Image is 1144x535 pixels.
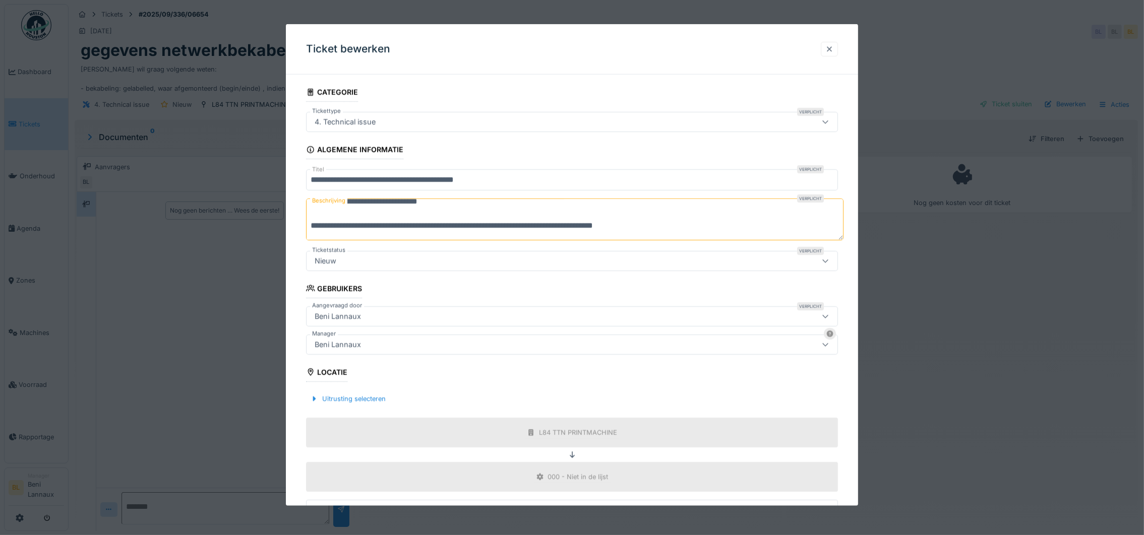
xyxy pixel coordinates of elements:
div: Gebruikers [306,281,362,298]
div: Verplicht [797,302,824,310]
div: Nieuw [311,255,340,266]
label: Titel [310,165,326,174]
label: Meer informatie over locatie [310,504,422,516]
div: Verplicht [797,194,824,203]
div: 000 - Niet in de lijst [548,472,609,482]
div: Verplicht [797,165,824,173]
div: Beni Lannaux [311,311,365,322]
label: Ticketstatus [310,245,347,254]
div: Locatie [306,365,347,382]
label: Manager [310,329,338,338]
label: Aangevraagd door [310,301,364,310]
div: Verplicht [797,246,824,254]
div: Algemene informatie [306,142,403,159]
div: L84 TTN PRINTMACHINE [539,428,617,437]
div: Verplicht [797,108,824,116]
div: 4. Technical issue [311,116,380,127]
div: Categorie [306,85,358,102]
label: Beschrijving [310,194,347,207]
label: Tickettype [310,107,343,115]
div: Beni Lannaux [311,339,365,350]
div: Uitrusting selecteren [306,392,390,406]
h3: Ticket bewerken [306,43,390,55]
